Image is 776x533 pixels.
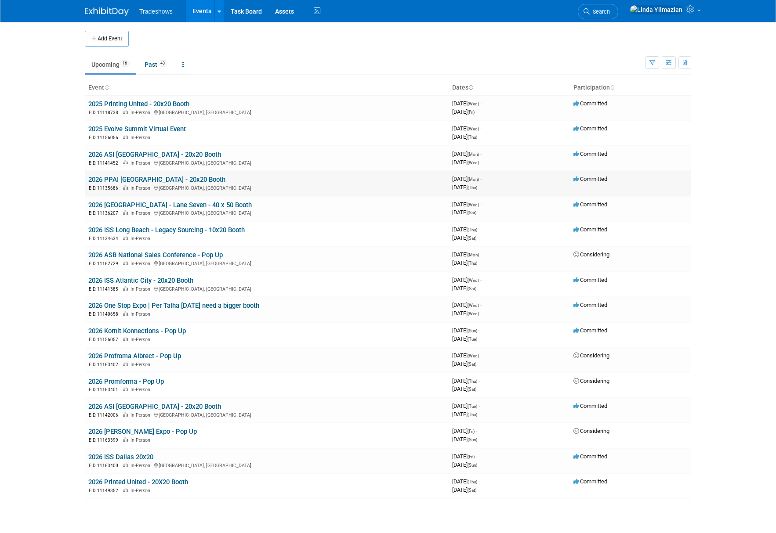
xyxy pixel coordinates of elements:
span: In-Person [131,412,153,418]
span: (Thu) [468,185,477,190]
span: (Wed) [468,303,479,308]
span: EID: 11135686 [89,186,122,191]
span: Considering [573,251,609,258]
span: - [480,125,482,132]
a: 2026 ASB National Sales Conference - Pop Up [88,251,223,259]
img: In-Person Event [123,437,128,442]
span: EID: 11134634 [89,236,122,241]
button: Add Event [85,31,129,47]
a: 2026 One Stop Expo | Per Talha [DATE] need a bigger booth [88,302,259,310]
span: - [479,478,480,485]
img: In-Person Event [123,110,128,114]
a: 2026 ISS Long Beach - Legacy Sourcing - 10x20 Booth [88,226,245,234]
span: [DATE] [452,453,477,460]
img: In-Person Event [123,311,128,316]
span: In-Person [131,437,153,443]
span: [DATE] [452,285,476,292]
span: EID: 11163399 [89,438,122,443]
span: [DATE] [452,176,482,182]
span: (Fri) [468,454,475,459]
img: In-Person Event [123,488,128,492]
span: - [480,100,482,107]
span: (Sun) [468,463,477,468]
span: (Wed) [468,353,479,358]
span: [DATE] [452,327,480,334]
img: In-Person Event [123,236,128,240]
span: (Thu) [468,227,477,232]
span: [DATE] [452,234,476,241]
span: Committed [573,151,607,157]
span: [DATE] [452,335,477,342]
span: (Thu) [468,135,477,140]
span: In-Person [131,463,153,468]
a: Upcoming16 [85,56,136,73]
a: Search [578,4,618,19]
span: In-Person [131,160,153,166]
a: 2026 Profroma Albrect - Pop Up [88,352,181,360]
span: - [479,226,480,233]
span: (Sat) [468,236,476,241]
a: 2026 PPAI [GEOGRAPHIC_DATA] - 20x20 Booth [88,176,225,184]
span: - [480,251,482,258]
span: [DATE] [452,411,477,418]
img: ExhibitDay [85,7,129,16]
a: 2026 [GEOGRAPHIC_DATA] - Lane Seven - 40 x 50 Booth [88,201,252,209]
span: EID: 11141385 [89,287,122,292]
span: - [480,277,482,283]
span: (Thu) [468,379,477,384]
span: In-Person [131,362,153,367]
img: Linda Yilmazian [630,5,683,14]
span: EID: 11163402 [89,362,122,367]
span: [DATE] [452,478,480,485]
span: [DATE] [452,159,479,166]
span: (Mon) [468,152,479,157]
img: In-Person Event [123,463,128,467]
img: In-Person Event [123,412,128,417]
a: 2026 Promforma - Pop Up [88,378,164,385]
span: In-Person [131,110,153,115]
span: [DATE] [452,201,482,208]
img: In-Person Event [123,185,128,190]
span: (Fri) [468,110,475,115]
span: (Wed) [468,160,479,165]
th: Event [85,80,449,95]
div: [GEOGRAPHIC_DATA], [GEOGRAPHIC_DATA] [88,461,445,469]
span: [DATE] [452,133,477,140]
span: (Wed) [468,311,479,316]
span: In-Person [131,236,153,241]
span: Committed [573,176,607,182]
span: [DATE] [452,184,477,191]
div: [GEOGRAPHIC_DATA], [GEOGRAPHIC_DATA] [88,285,445,292]
a: Sort by Participation Type [610,84,614,91]
img: In-Person Event [123,387,128,391]
span: (Sun) [468,328,477,333]
span: (Sat) [468,387,476,392]
a: 2026 [PERSON_NAME] Expo - Pop Up [88,428,197,436]
span: EID: 11156056 [89,135,122,140]
span: - [476,453,477,460]
span: (Sat) [468,286,476,291]
span: (Mon) [468,177,479,182]
span: - [476,428,477,434]
span: Committed [573,478,607,485]
span: - [480,201,482,208]
a: 2026 ISS Atlantic City - 20x20 Booth [88,277,193,285]
span: (Wed) [468,126,479,131]
div: [GEOGRAPHIC_DATA], [GEOGRAPHIC_DATA] [88,259,445,267]
span: [DATE] [452,436,477,443]
a: 2025 Evolve Summit Virtual Event [88,125,186,133]
img: In-Person Event [123,135,128,139]
span: Committed [573,277,607,283]
a: Past43 [138,56,174,73]
span: (Sat) [468,210,476,215]
span: (Wed) [468,202,479,207]
span: [DATE] [452,385,476,392]
div: [GEOGRAPHIC_DATA], [GEOGRAPHIC_DATA] [88,184,445,191]
span: Committed [573,302,607,308]
span: (Wed) [468,101,479,106]
span: EID: 11149352 [89,488,122,493]
span: [DATE] [452,352,482,359]
span: [DATE] [452,226,480,233]
span: Tradeshows [139,8,173,15]
span: EID: 11163400 [89,463,122,468]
